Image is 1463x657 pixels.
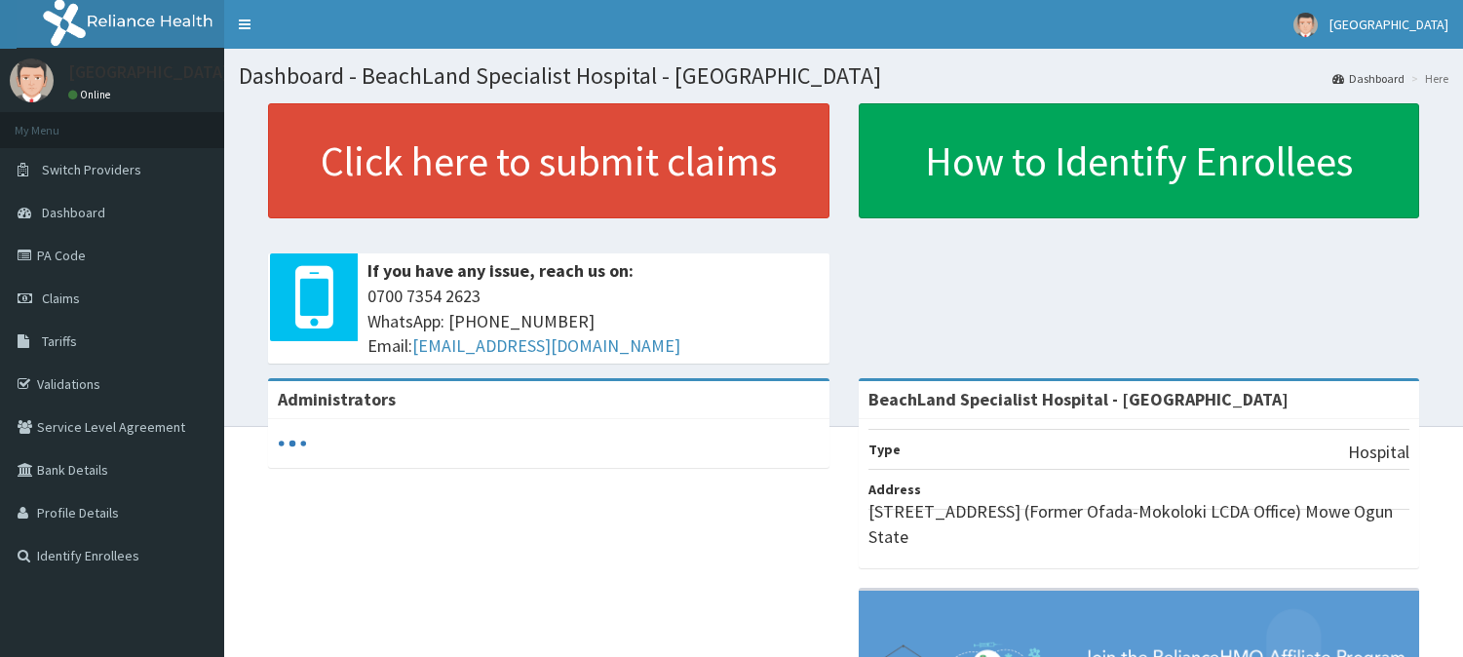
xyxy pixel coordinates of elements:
a: Click here to submit claims [268,103,829,218]
span: Switch Providers [42,161,141,178]
li: Here [1406,70,1448,87]
a: How to Identify Enrollees [859,103,1420,218]
span: Claims [42,290,80,307]
svg: audio-loading [278,429,307,458]
b: Administrators [278,388,396,410]
a: Dashboard [1332,70,1405,87]
span: 0700 7354 2623 WhatsApp: [PHONE_NUMBER] Email: [367,284,820,359]
span: [GEOGRAPHIC_DATA] [1329,16,1448,33]
strong: BeachLand Specialist Hospital - [GEOGRAPHIC_DATA] [868,388,1289,410]
img: User Image [1293,13,1318,37]
p: [STREET_ADDRESS] (Former Ofada-Mokoloki LCDA Office) Mowe Ogun State [868,499,1410,549]
p: Hospital [1348,440,1409,465]
b: If you have any issue, reach us on: [367,259,634,282]
span: Tariffs [42,332,77,350]
span: Dashboard [42,204,105,221]
img: User Image [10,58,54,102]
h1: Dashboard - BeachLand Specialist Hospital - [GEOGRAPHIC_DATA] [239,63,1448,89]
a: [EMAIL_ADDRESS][DOMAIN_NAME] [412,334,680,357]
b: Type [868,441,901,458]
a: Online [68,88,115,101]
p: [GEOGRAPHIC_DATA] [68,63,229,81]
b: Address [868,481,921,498]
